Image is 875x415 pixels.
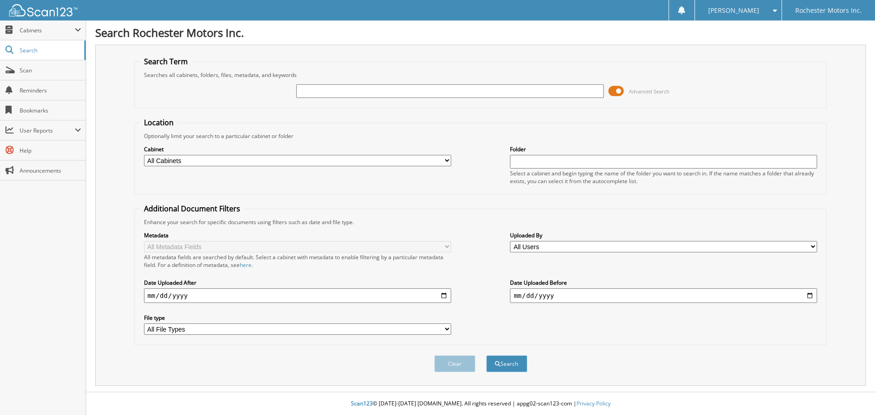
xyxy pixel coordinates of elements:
div: Enhance your search for specific documents using filters such as date and file type. [139,218,822,226]
div: © [DATE]-[DATE] [DOMAIN_NAME]. All rights reserved | appg02-scan123-com | [86,393,875,415]
span: Help [20,147,81,154]
legend: Search Term [139,56,192,67]
span: Scan123 [351,400,373,407]
label: Date Uploaded Before [510,279,817,287]
button: Clear [434,355,475,372]
legend: Additional Document Filters [139,204,245,214]
span: Scan [20,67,81,74]
a: Privacy Policy [576,400,611,407]
span: User Reports [20,127,75,134]
div: Optionally limit your search to a particular cabinet or folder [139,132,822,140]
input: start [144,288,451,303]
span: Bookmarks [20,107,81,114]
label: Folder [510,145,817,153]
div: Searches all cabinets, folders, files, metadata, and keywords [139,71,822,79]
legend: Location [139,118,178,128]
a: here [240,261,252,269]
button: Search [486,355,527,372]
h1: Search Rochester Motors Inc. [95,25,866,40]
span: Rochester Motors Inc. [795,8,862,13]
span: [PERSON_NAME] [708,8,759,13]
img: scan123-logo-white.svg [9,4,77,16]
span: Search [20,46,80,54]
label: Date Uploaded After [144,279,451,287]
div: All metadata fields are searched by default. Select a cabinet with metadata to enable filtering b... [144,253,451,269]
label: Uploaded By [510,231,817,239]
label: Cabinet [144,145,451,153]
label: File type [144,314,451,322]
span: Reminders [20,87,81,94]
label: Metadata [144,231,451,239]
span: Advanced Search [629,88,669,95]
iframe: Chat Widget [829,371,875,415]
span: Cabinets [20,26,75,34]
span: Announcements [20,167,81,174]
input: end [510,288,817,303]
div: Select a cabinet and begin typing the name of the folder you want to search in. If the name match... [510,169,817,185]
